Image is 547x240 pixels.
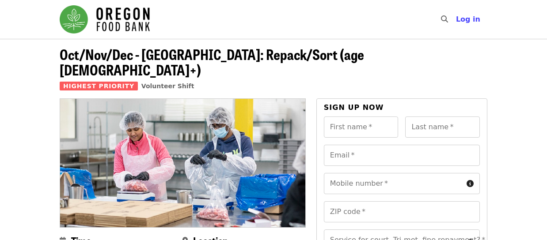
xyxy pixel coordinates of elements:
input: First name [324,116,399,138]
input: Mobile number [324,173,463,194]
img: Oct/Nov/Dec - Beaverton: Repack/Sort (age 10+) organized by Oregon Food Bank [60,99,305,227]
input: Email [324,145,480,166]
img: Oregon Food Bank - Home [60,5,150,34]
span: Highest Priority [60,82,138,90]
a: Volunteer Shift [141,82,194,90]
input: Last name [405,116,480,138]
span: Sign up now [324,103,384,112]
input: ZIP code [324,201,480,222]
button: Log in [449,11,487,28]
i: search icon [441,15,448,23]
input: Search [453,9,460,30]
i: circle-info icon [467,180,474,188]
span: Log in [456,15,480,23]
span: Oct/Nov/Dec - [GEOGRAPHIC_DATA]: Repack/Sort (age [DEMOGRAPHIC_DATA]+) [60,44,364,80]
